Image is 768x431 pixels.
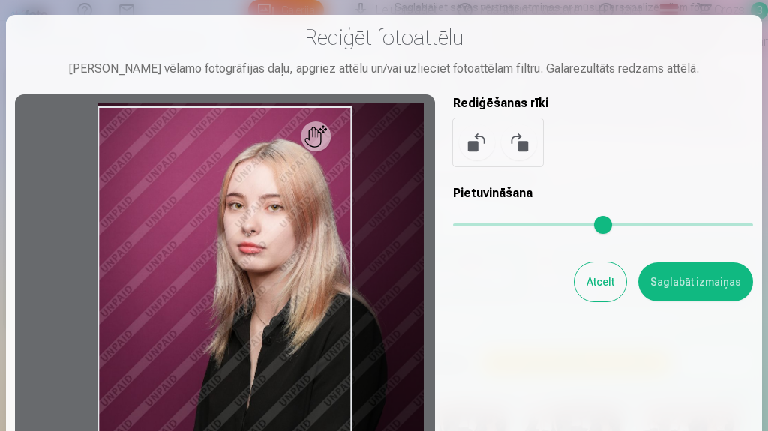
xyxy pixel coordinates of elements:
[15,24,753,51] h3: Rediģēt fotoattēlu
[15,60,753,78] div: [PERSON_NAME] vēlamo fotogrāfijas daļu, apgriez attēlu un/vai uzlieciet fotoattēlam filtru. Galar...
[453,94,753,112] h5: Rediģēšanas rīki
[453,184,753,202] h5: Pietuvināšana
[574,262,626,301] button: Atcelt
[638,262,753,301] button: Saglabāt izmaiņas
